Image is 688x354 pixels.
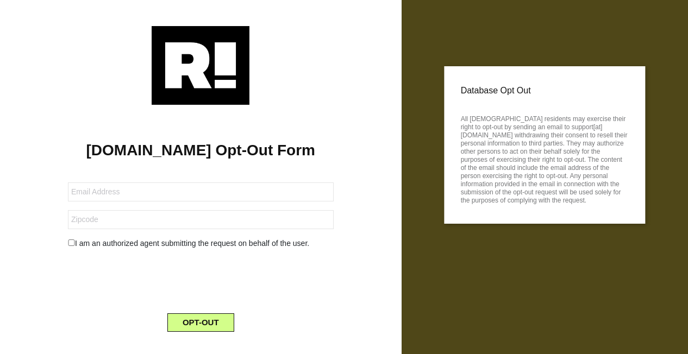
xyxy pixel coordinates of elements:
[60,238,342,249] div: I am an authorized agent submitting the request on behalf of the user.
[152,26,249,105] img: Retention.com
[16,141,385,160] h1: [DOMAIN_NAME] Opt-Out Form
[461,83,629,99] p: Database Opt Out
[68,182,334,201] input: Email Address
[68,210,334,229] input: Zipcode
[461,112,629,205] p: All [DEMOGRAPHIC_DATA] residents may exercise their right to opt-out by sending an email to suppo...
[167,313,234,332] button: OPT-OUT
[118,258,283,300] iframe: reCAPTCHA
